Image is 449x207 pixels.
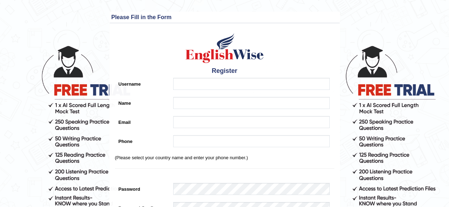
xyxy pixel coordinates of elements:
[115,78,170,87] label: Username
[115,154,334,161] p: (Please select your country name and enter your phone number.)
[115,116,170,126] label: Email
[111,14,338,21] h3: Please Fill in the Form
[184,32,265,64] img: Logo of English Wise create a new account for intelligent practice with AI
[115,97,170,107] label: Name
[115,183,170,192] label: Password
[115,135,170,145] label: Phone
[115,68,334,75] h4: Register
